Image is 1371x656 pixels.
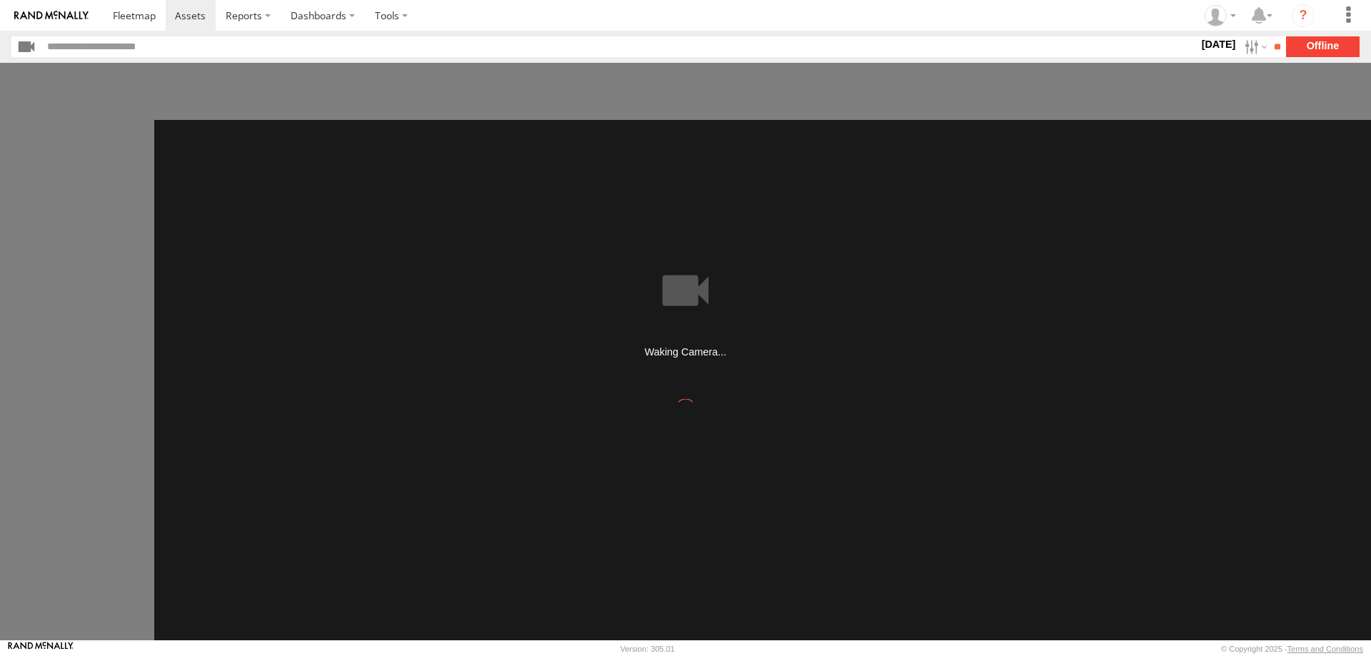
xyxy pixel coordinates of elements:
[1200,5,1241,26] div: Randy Yohe
[1198,36,1238,52] label: [DATE]
[1287,645,1363,653] a: Terms and Conditions
[14,11,89,21] img: rand-logo.svg
[1292,4,1315,27] i: ?
[621,645,675,653] div: Version: 305.01
[1221,645,1363,653] div: © Copyright 2025 -
[8,642,74,656] a: Visit our Website
[1239,36,1270,57] label: Search Filter Options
